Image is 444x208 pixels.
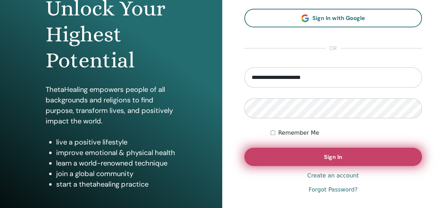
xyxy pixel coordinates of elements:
span: Sign In with Google [312,14,365,22]
li: learn a world-renowned technique [56,158,176,168]
span: or [326,44,340,53]
li: start a thetahealing practice [56,179,176,189]
span: Sign In [324,153,342,161]
li: live a positive lifestyle [56,137,176,147]
li: improve emotional & physical health [56,147,176,158]
a: Forgot Password? [309,186,357,194]
div: Keep me authenticated indefinitely or until I manually logout [271,129,422,137]
a: Create an account [307,172,359,180]
p: ThetaHealing empowers people of all backgrounds and religions to find purpose, transform lives, a... [46,84,176,126]
li: join a global community [56,168,176,179]
a: Sign In with Google [244,9,422,27]
label: Remember Me [278,129,319,137]
button: Sign In [244,148,422,166]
